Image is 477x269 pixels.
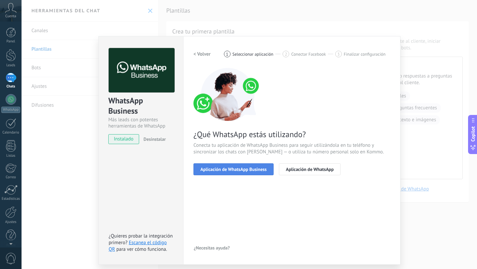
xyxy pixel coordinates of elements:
[108,95,174,117] div: WhatsApp Business
[344,52,386,57] span: Finalizar configuración
[141,134,166,144] button: Desinstalar
[291,52,326,57] span: Conectar Facebook
[193,163,274,175] button: Aplicación de WhatsApp Business
[1,107,20,113] div: WhatsApp
[200,167,267,172] span: Aplicación de WhatsApp Business
[193,142,390,155] span: Conecta tu aplicación de WhatsApp Business para seguir utilizándola en tu teléfono y sincronizar ...
[286,167,334,172] span: Aplicación de WhatsApp
[1,131,21,135] div: Calendario
[1,197,21,201] div: Estadísticas
[1,154,21,158] div: Listas
[143,136,166,142] span: Desinstalar
[1,63,21,68] div: Leads
[1,39,21,44] div: Panel
[470,127,476,142] span: Copilot
[109,233,173,246] span: ¿Quieres probar la integración primero?
[285,51,287,57] span: 2
[279,163,341,175] button: Aplicación de WhatsApp
[193,48,211,60] button: < Volver
[193,68,263,121] img: connect number
[1,220,21,224] div: Ajustes
[194,245,230,250] span: ¿Necesitas ayuda?
[109,48,175,93] img: logo_main.png
[233,52,274,57] span: Seleccionar aplicación
[337,51,340,57] span: 3
[5,14,16,19] span: Cuenta
[193,243,230,253] button: ¿Necesitas ayuda?
[109,240,167,252] a: Escanea el código QR
[109,134,139,144] span: instalado
[108,117,174,129] div: Más leads con potentes herramientas de WhatsApp
[1,175,21,180] div: Correo
[226,51,228,57] span: 1
[193,51,211,57] h2: < Volver
[116,246,167,252] span: para ver cómo funciona.
[193,129,390,139] span: ¿Qué WhatsApp estás utilizando?
[1,84,21,89] div: Chats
